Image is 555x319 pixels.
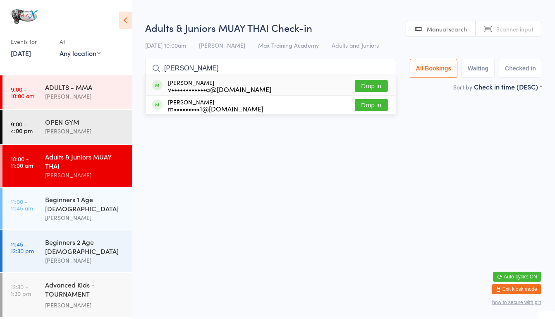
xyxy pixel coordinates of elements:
div: [PERSON_NAME] [168,79,271,92]
button: how to secure with pin [492,300,541,305]
div: Adults & Juniors MUAY THAI [45,152,125,170]
div: [PERSON_NAME] [45,300,125,310]
div: m•••••••••1@[DOMAIN_NAME] [168,105,263,112]
span: Adults and Juniors [332,41,379,49]
a: 11:45 -12:30 pmBeginners 2 Age [DEMOGRAPHIC_DATA][PERSON_NAME] [2,230,132,272]
button: All Bookings [410,59,458,78]
span: Manual search [427,25,467,33]
button: Exit kiosk mode [492,284,541,294]
div: [PERSON_NAME] [45,213,125,222]
a: 9:00 -4:00 pmOPEN GYM[PERSON_NAME] [2,110,132,144]
img: MAX Training Academy Ltd [8,6,39,27]
div: v••••••••••••a@[DOMAIN_NAME] [168,86,271,92]
span: Max Training Academy [258,41,319,49]
span: [DATE] 10:00am [145,41,186,49]
time: 9:00 - 10:00 am [11,86,34,99]
button: Drop in [355,99,388,111]
input: Search [145,59,396,78]
label: Sort by [453,83,472,91]
div: [PERSON_NAME] [45,256,125,265]
div: Events for [11,35,51,48]
div: Advanced Kids - TOURNAMENT PREPARATION [45,280,125,300]
a: 9:00 -10:00 amADULTS - MMA[PERSON_NAME] [2,75,132,109]
time: 11:00 - 11:45 am [11,198,33,211]
button: Auto-cycle: ON [493,272,541,282]
div: Beginners 1 Age [DEMOGRAPHIC_DATA] [45,195,125,213]
button: Waiting [462,59,495,78]
div: ADULTS - MMA [45,82,125,92]
div: Any location [60,48,100,58]
div: [PERSON_NAME] [168,99,263,112]
time: 9:00 - 4:00 pm [11,121,33,134]
div: At [60,35,100,48]
a: 11:00 -11:45 amBeginners 1 Age [DEMOGRAPHIC_DATA][PERSON_NAME] [2,188,132,230]
div: [PERSON_NAME] [45,126,125,136]
button: Checked in [499,59,542,78]
h2: Adults & Juniors MUAY THAI Check-in [145,21,542,34]
time: 11:45 - 12:30 pm [11,241,34,254]
div: [PERSON_NAME] [45,92,125,101]
a: 12:30 -1:30 pmAdvanced Kids - TOURNAMENT PREPARATION[PERSON_NAME] [2,273,132,317]
span: [PERSON_NAME] [199,41,245,49]
div: Check in time (DESC) [474,82,542,91]
time: 12:30 - 1:30 pm [11,283,31,297]
a: 10:00 -11:00 amAdults & Juniors MUAY THAI[PERSON_NAME] [2,145,132,187]
div: Beginners 2 Age [DEMOGRAPHIC_DATA] [45,237,125,256]
span: Scanner input [496,25,533,33]
time: 10:00 - 11:00 am [11,155,33,169]
div: OPEN GYM [45,117,125,126]
div: [PERSON_NAME] [45,170,125,180]
a: [DATE] [11,48,31,58]
button: Drop in [355,80,388,92]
